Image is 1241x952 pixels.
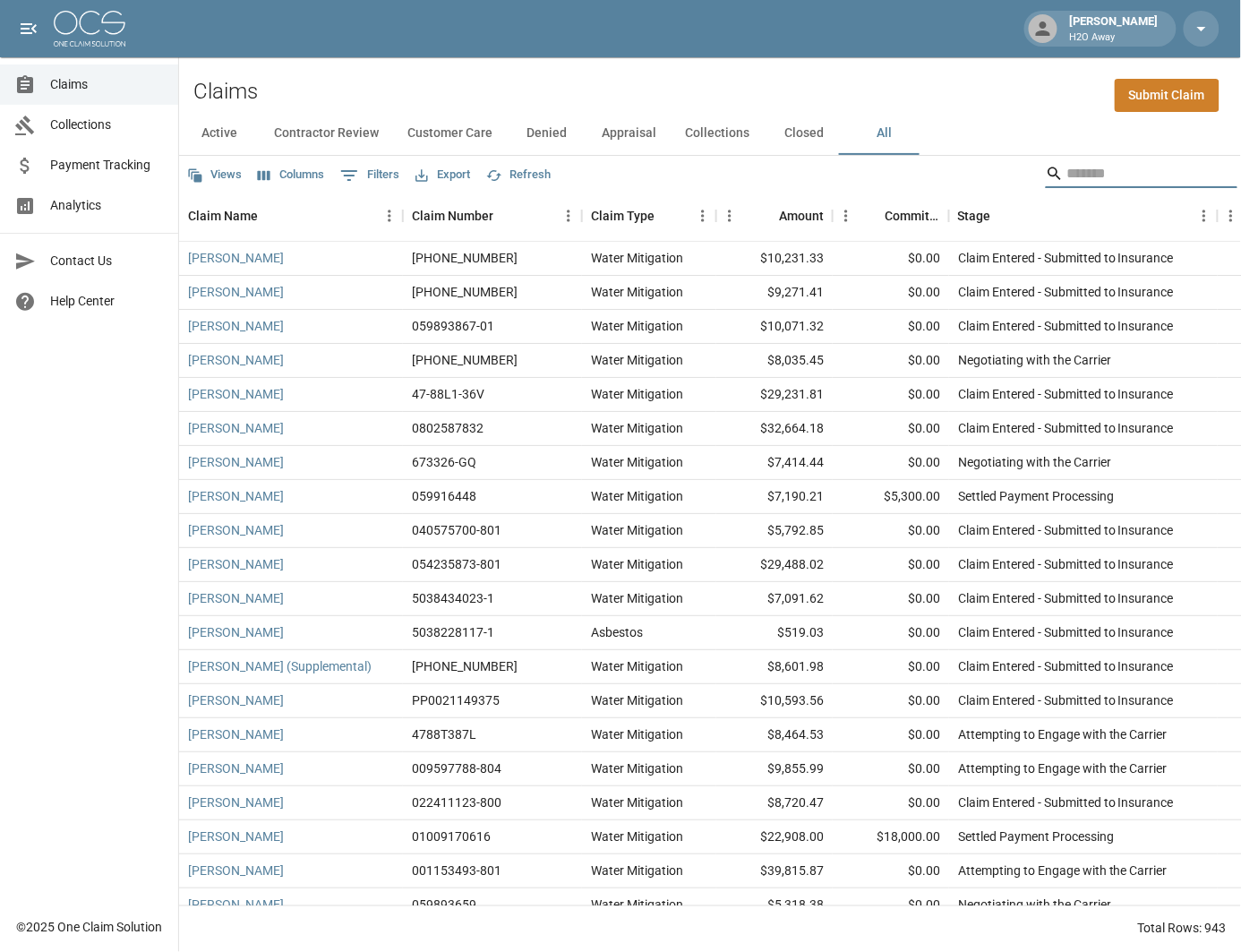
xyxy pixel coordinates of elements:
[591,555,683,573] div: Water Mitigation
[555,202,582,229] button: Menu
[188,453,284,471] a: [PERSON_NAME]
[258,203,283,228] button: Sort
[716,548,833,582] div: $29,488.02
[716,684,833,718] div: $10,593.56
[591,828,683,845] div: Water Mitigation
[412,555,501,573] div: 054235873-801
[716,752,833,786] div: $9,855.99
[958,385,1174,403] div: Claim Entered - Submitted to Insurance
[591,191,655,241] div: Claim Type
[50,252,164,270] span: Contact Us
[833,752,949,786] div: $0.00
[833,378,949,412] div: $0.00
[833,888,949,922] div: $0.00
[833,412,949,446] div: $0.00
[393,112,507,155] button: Customer Care
[689,202,716,229] button: Menu
[188,862,284,879] a: [PERSON_NAME]
[833,616,949,650] div: $0.00
[958,759,1168,777] div: Attempting to Engage with the Carrier
[716,582,833,616] div: $7,091.62
[412,351,518,369] div: 01-009-176062
[958,623,1174,641] div: Claim Entered - Submitted to Insurance
[716,202,743,229] button: Menu
[412,589,494,607] div: 5038434023-1
[412,317,494,335] div: 059893867-01
[1046,159,1237,192] div: Search
[591,793,683,811] div: Water Mitigation
[188,725,284,743] a: [PERSON_NAME]
[188,521,284,539] a: [PERSON_NAME]
[1191,202,1218,229] button: Menu
[833,786,949,820] div: $0.00
[833,480,949,514] div: $5,300.00
[591,351,683,369] div: Water Mitigation
[833,276,949,310] div: $0.00
[50,292,164,311] span: Help Center
[958,725,1168,743] div: Attempting to Engage with the Carrier
[716,480,833,514] div: $7,190.21
[716,412,833,446] div: $32,664.18
[958,521,1174,539] div: Claim Entered - Submitted to Insurance
[412,283,518,301] div: 01-009-202300
[833,820,949,854] div: $18,000.00
[716,242,833,276] div: $10,231.33
[412,385,484,403] div: 47-88L1-36V
[833,650,949,684] div: $0.00
[833,684,949,718] div: $0.00
[716,616,833,650] div: $519.03
[253,161,329,189] button: Select columns
[958,896,1111,913] div: Negotiating with the Carrier
[958,283,1174,301] div: Claim Entered - Submitted to Insurance
[833,344,949,378] div: $0.00
[493,203,518,228] button: Sort
[958,317,1174,335] div: Claim Entered - Submitted to Insurance
[591,896,683,913] div: Water Mitigation
[412,487,476,505] div: 059916448
[655,203,680,228] button: Sort
[188,317,284,335] a: [PERSON_NAME]
[958,249,1174,267] div: Claim Entered - Submitted to Insurance
[958,589,1174,607] div: Claim Entered - Submitted to Insurance
[50,196,164,215] span: Analytics
[1138,920,1227,938] div: Total Rows: 943
[587,112,671,155] button: Appraisal
[582,191,716,241] div: Claim Type
[958,657,1174,675] div: Claim Entered - Submitted to Insurance
[412,896,476,913] div: 059893659
[1070,30,1159,46] p: H2O Away
[860,203,885,228] button: Sort
[716,718,833,752] div: $8,464.53
[833,548,949,582] div: $0.00
[991,203,1016,228] button: Sort
[482,161,555,189] button: Refresh
[958,191,991,241] div: Stage
[591,249,683,267] div: Water Mitigation
[188,759,284,777] a: [PERSON_NAME]
[716,276,833,310] div: $9,271.41
[958,351,1111,369] div: Negotiating with the Carrier
[958,828,1114,845] div: Settled Payment Processing
[1063,13,1166,45] div: [PERSON_NAME]
[412,623,494,641] div: 5038228117-1
[833,202,860,229] button: Menu
[188,191,258,241] div: Claim Name
[833,191,949,241] div: Committed Amount
[833,514,949,548] div: $0.00
[716,310,833,344] div: $10,071.32
[958,487,1114,505] div: Settled Payment Processing
[833,582,949,616] div: $0.00
[188,657,372,675] a: [PERSON_NAME] (Supplemental)
[591,283,683,301] div: Water Mitigation
[188,385,284,403] a: [PERSON_NAME]
[591,589,683,607] div: Water Mitigation
[591,419,683,437] div: Water Mitigation
[507,112,587,155] button: Denied
[591,487,683,505] div: Water Mitigation
[188,623,284,641] a: [PERSON_NAME]
[50,75,164,94] span: Claims
[412,691,500,709] div: PP0021149375
[833,854,949,888] div: $0.00
[336,161,404,190] button: Show filters
[412,249,518,267] div: 01-009-167792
